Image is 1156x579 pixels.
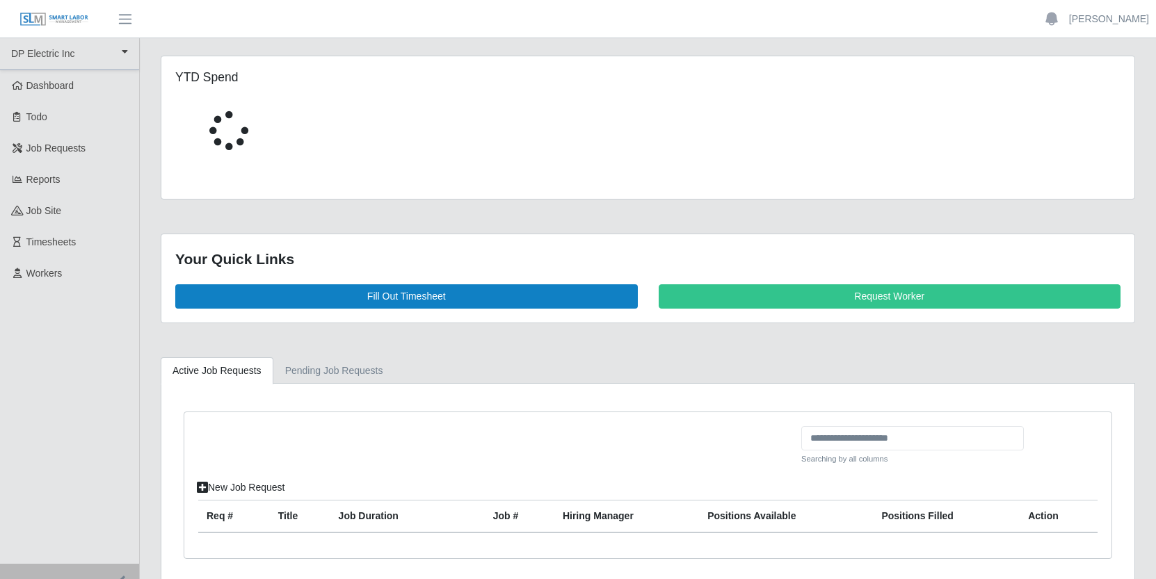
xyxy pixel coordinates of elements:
span: job site [26,205,62,216]
span: Job Requests [26,142,86,154]
th: Positions Available [699,500,873,533]
img: SLM Logo [19,12,89,27]
a: New Job Request [188,475,294,500]
h5: YTD Spend [175,70,476,85]
a: Fill Out Timesheet [175,284,638,309]
a: [PERSON_NAME] [1069,12,1149,26]
span: Dashboard [26,80,74,91]
span: Timesheets [26,236,77,247]
a: Active Job Requests [161,357,273,384]
span: Todo [26,111,47,122]
th: Job # [485,500,554,533]
th: Job Duration [330,500,457,533]
a: Request Worker [659,284,1121,309]
div: Your Quick Links [175,248,1121,270]
a: Pending Job Requests [273,357,395,384]
th: Title [270,500,330,533]
th: Positions Filled [873,500,1020,533]
th: Hiring Manager [554,500,699,533]
th: Action [1020,500,1098,533]
span: Workers [26,268,63,279]
th: Req # [198,500,270,533]
span: Reports [26,174,61,185]
small: Searching by all columns [801,453,1024,465]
